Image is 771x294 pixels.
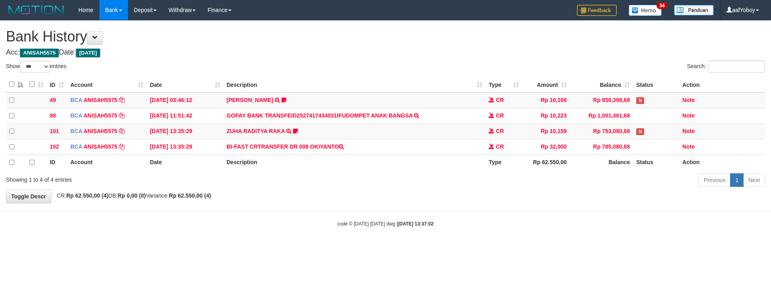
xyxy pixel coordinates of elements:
[496,112,504,119] span: CR
[636,128,644,135] span: Has Note
[223,77,486,92] th: Description: activate to sort column ascending
[522,108,570,123] td: Rp 10,223
[633,155,679,170] th: Status
[147,123,223,139] td: [DATE] 13:35:29
[682,143,695,150] a: Note
[70,97,82,103] span: BCA
[522,139,570,155] td: Rp 32,000
[682,97,695,103] a: Note
[50,112,56,119] span: 88
[119,112,124,119] a: Copy ANISAH5575 to clipboard
[119,97,124,103] a: Copy ANISAH5575 to clipboard
[47,155,67,170] th: ID
[26,77,47,92] th: : activate to sort column ascending
[6,49,765,57] h4: Acc: Date:
[6,172,315,184] div: Showing 1 to 4 of 4 entries
[147,155,223,170] th: Date
[743,173,765,187] a: Next
[67,155,147,170] th: Account
[119,143,124,150] a: Copy ANISAH5575 to clipboard
[227,128,285,134] a: ZUHA RADITYA RAKA
[50,97,56,103] span: 49
[522,155,570,170] th: Rp 62.550,00
[570,92,633,108] td: Rp 850,398,68
[6,77,26,92] th: : activate to sort column descending
[570,123,633,139] td: Rp 753,080,68
[656,2,667,9] span: 34
[84,112,117,119] a: ANISAH5575
[50,143,59,150] span: 102
[730,173,744,187] a: 1
[84,128,117,134] a: ANISAH5575
[682,128,695,134] a: Note
[522,77,570,92] th: Amount: activate to sort column ascending
[147,92,223,108] td: [DATE] 03:46:12
[119,128,124,134] a: Copy ANISAH5575 to clipboard
[570,155,633,170] th: Balance
[70,128,82,134] span: BCA
[84,143,117,150] a: ANISAH5575
[679,155,765,170] th: Action
[6,4,66,16] img: MOTION_logo.png
[522,92,570,108] td: Rp 10,168
[20,61,50,73] select: Showentries
[227,97,273,103] a: [PERSON_NAME]
[577,5,617,16] img: Feedback.jpg
[338,221,434,227] small: code © [DATE]-[DATE] dwg |
[570,77,633,92] th: Balance: activate to sort column ascending
[50,128,59,134] span: 101
[53,192,211,199] span: CR: DB: Variance:
[70,143,82,150] span: BCA
[522,123,570,139] td: Rp 10,159
[67,77,147,92] th: Account: activate to sort column ascending
[66,192,109,199] strong: Rp 62.550,00 (4)
[496,143,504,150] span: CR
[223,139,486,155] td: BI-FAST CRTRANSFER DR 008 OKIYANTO
[633,77,679,92] th: Status
[227,112,413,119] a: GOPAY BANK TRANSFEID2527417434031IFUDOMPET ANAK BANGSA
[6,61,66,73] label: Show entries
[47,77,67,92] th: ID: activate to sort column ascending
[118,192,146,199] strong: Rp 0,00 (0)
[570,139,633,155] td: Rp 785,080,68
[629,5,662,16] img: Button%20Memo.svg
[76,49,100,57] span: [DATE]
[674,5,714,16] img: panduan.png
[486,77,522,92] th: Type: activate to sort column ascending
[6,190,51,203] a: Toggle Descr
[147,108,223,123] td: [DATE] 11:51:42
[682,112,695,119] a: Note
[496,128,504,134] span: CR
[6,29,765,45] h1: Bank History
[570,108,633,123] td: Rp 1,001,461,68
[398,221,433,227] strong: [DATE] 13:37:02
[169,192,211,199] strong: Rp 62.550,00 (4)
[147,139,223,155] td: [DATE] 13:35:29
[84,97,117,103] a: ANISAH5575
[486,155,522,170] th: Type
[496,97,504,103] span: CR
[147,77,223,92] th: Date: activate to sort column ascending
[679,77,765,92] th: Action
[70,112,82,119] span: BCA
[709,61,765,73] input: Search:
[20,49,59,57] span: ANISAH5575
[687,61,765,73] label: Search:
[636,97,644,104] span: Has Note
[699,173,730,187] a: Previous
[223,155,486,170] th: Description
